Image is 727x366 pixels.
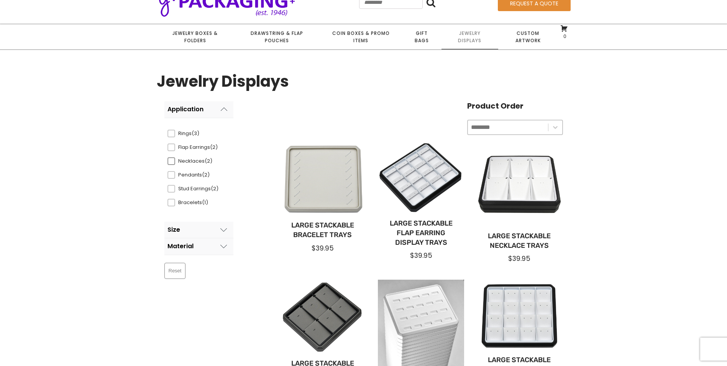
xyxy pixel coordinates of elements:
[384,219,458,248] a: Large Stackable Flap Earring Display Trays
[205,157,212,165] span: (2)
[167,143,218,151] div: Flap Earrings(2)
[202,199,208,206] span: (1)
[467,101,563,110] h4: Product Order
[167,199,218,206] div: Bracelets(1)
[167,171,218,179] div: Pendants(2)
[210,143,218,151] span: (2)
[175,171,218,179] span: Pendants
[211,185,218,192] span: (2)
[164,263,186,279] button: Reset
[560,25,568,39] a: 0
[175,130,218,137] span: Rings
[286,244,360,253] div: $39.95
[192,130,199,137] span: (3)
[175,157,218,165] span: Necklaces
[157,24,234,49] a: Jewelry Boxes & Folders
[164,222,233,238] button: Size
[167,130,218,137] div: Rings(3)
[175,199,218,206] span: Bracelets
[167,185,218,193] div: Stud Earrings(2)
[167,106,203,113] div: Application
[157,69,289,94] h1: Jewelry Displays
[202,171,210,178] span: (2)
[164,238,233,255] button: Material
[441,24,498,49] a: Jewelry Displays
[561,33,566,40] span: 0
[167,157,218,165] div: Necklaces(2)
[164,101,233,118] button: Application
[482,231,556,251] a: Large Stackable Necklace Trays
[498,24,558,49] a: Custom Artwork
[402,24,441,49] a: Gift Bags
[548,120,562,134] button: Toggle List
[175,185,218,193] span: Stud Earrings
[482,254,556,263] div: $39.95
[286,221,360,240] a: Large Stackable Bracelet Trays
[320,24,402,49] a: Coin Boxes & Promo Items
[175,143,218,151] span: Flap Earrings
[167,243,194,250] div: Material
[167,226,180,233] div: Size
[234,24,320,49] a: Drawstring & Flap Pouches
[384,251,458,260] div: $39.95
